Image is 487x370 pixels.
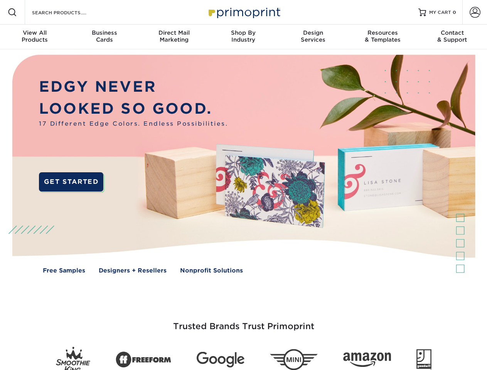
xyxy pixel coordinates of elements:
span: MY CART [429,9,451,16]
a: Nonprofit Solutions [180,266,243,275]
h3: Trusted Brands Trust Primoprint [18,303,469,341]
span: Contact [418,29,487,36]
div: Industry [209,29,278,43]
img: Goodwill [416,349,431,370]
span: Direct Mail [139,29,209,36]
img: Google [197,352,244,368]
img: Amazon [343,353,391,367]
a: Resources& Templates [348,25,417,49]
span: Resources [348,29,417,36]
div: Marketing [139,29,209,43]
span: 17 Different Edge Colors. Endless Possibilities. [39,119,228,128]
a: Free Samples [43,266,85,275]
div: Services [278,29,348,43]
a: Shop ByIndustry [209,25,278,49]
a: Direct MailMarketing [139,25,209,49]
div: Cards [69,29,139,43]
span: Business [69,29,139,36]
p: LOOKED SO GOOD. [39,98,228,120]
a: BusinessCards [69,25,139,49]
img: Primoprint [205,4,282,20]
a: DesignServices [278,25,348,49]
a: Designers + Resellers [99,266,167,275]
input: SEARCH PRODUCTS..... [31,8,106,17]
span: 0 [453,10,456,15]
p: EDGY NEVER [39,76,228,98]
div: & Support [418,29,487,43]
a: GET STARTED [39,172,103,192]
span: Shop By [209,29,278,36]
div: & Templates [348,29,417,43]
span: Design [278,29,348,36]
a: Contact& Support [418,25,487,49]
